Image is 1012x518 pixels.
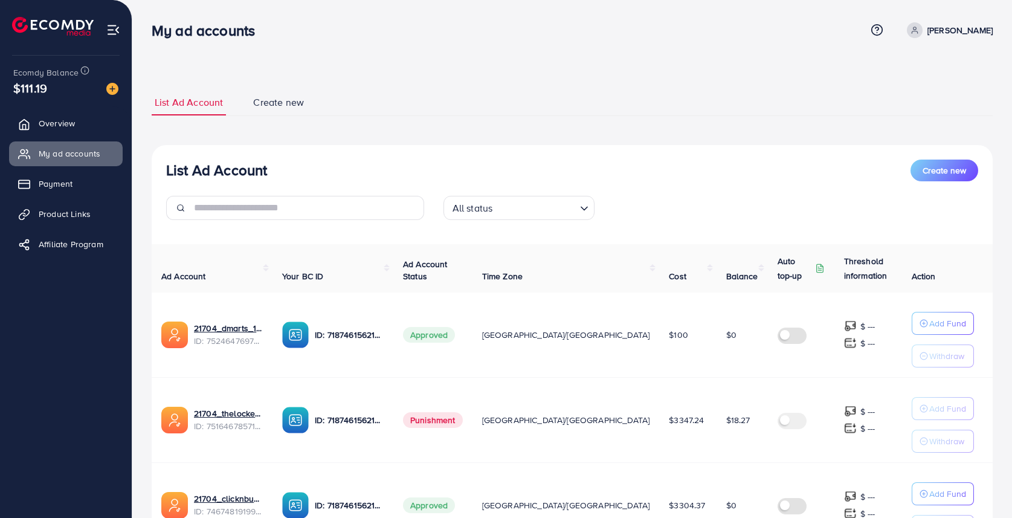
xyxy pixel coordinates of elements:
button: Add Fund [912,312,974,335]
span: [GEOGRAPHIC_DATA]/[GEOGRAPHIC_DATA] [482,414,650,426]
a: 21704_dmarts_1751968678379 [194,322,263,334]
button: Create new [910,160,978,181]
a: Overview [9,111,123,135]
span: Approved [403,327,455,343]
span: Ad Account [161,270,206,282]
img: ic-ads-acc.e4c84228.svg [161,322,188,348]
button: Withdraw [912,430,974,453]
a: 21704_clicknbuypk_1738658630816 [194,493,263,505]
span: Approved [403,497,455,513]
button: Withdraw [912,345,974,367]
span: Cost [669,270,686,282]
a: Affiliate Program [9,232,123,256]
img: top-up amount [844,405,857,418]
span: Time Zone [482,270,523,282]
input: Search for option [496,197,575,217]
span: $18.27 [726,414,750,426]
p: Withdraw [929,434,964,448]
p: [PERSON_NAME] [927,23,993,37]
span: ID: 7516467857187029008 [194,420,263,432]
p: Add Fund [929,401,966,416]
a: Product Links [9,202,123,226]
span: All status [450,199,495,217]
span: Affiliate Program [39,238,103,250]
span: ID: 7524647697966678024 [194,335,263,347]
span: My ad accounts [39,147,100,160]
a: My ad accounts [9,141,123,166]
p: Withdraw [929,349,964,363]
div: <span class='underline'>21704_clicknbuypk_1738658630816</span></br>7467481919945572369 [194,493,263,517]
img: top-up amount [844,490,857,503]
p: $ --- [860,336,875,351]
p: Add Fund [929,316,966,331]
img: menu [106,23,120,37]
span: $3304.37 [669,499,705,511]
span: [GEOGRAPHIC_DATA]/[GEOGRAPHIC_DATA] [482,499,650,511]
span: Punishment [403,412,463,428]
span: Payment [39,178,73,190]
span: $100 [669,329,688,341]
span: Action [912,270,936,282]
div: <span class='underline'>21704_thelocketlab_1750064069407</span></br>7516467857187029008 [194,407,263,432]
div: Search for option [443,196,595,220]
button: Add Fund [912,482,974,505]
span: [GEOGRAPHIC_DATA]/[GEOGRAPHIC_DATA] [482,329,650,341]
span: Product Links [39,208,91,220]
img: ic-ba-acc.ded83a64.svg [282,407,309,433]
span: Ecomdy Balance [13,66,79,79]
img: image [106,83,118,95]
h3: List Ad Account [166,161,267,179]
span: Create new [923,164,966,176]
span: Your BC ID [282,270,324,282]
p: ID: 7187461562175750146 [315,413,384,427]
span: Balance [726,270,758,282]
p: $ --- [860,319,875,334]
img: logo [12,17,94,36]
p: $ --- [860,490,875,504]
a: Payment [9,172,123,196]
a: [PERSON_NAME] [902,22,993,38]
p: ID: 7187461562175750146 [315,328,384,342]
p: ID: 7187461562175750146 [315,498,384,513]
img: top-up amount [844,422,857,435]
p: $ --- [860,404,875,419]
span: $3347.24 [669,414,704,426]
img: top-up amount [844,337,857,349]
h3: My ad accounts [152,22,265,39]
p: Add Fund [929,487,966,501]
iframe: Chat [961,464,1003,509]
a: 21704_thelocketlab_1750064069407 [194,407,263,419]
img: top-up amount [844,320,857,332]
span: Ad Account Status [403,258,448,282]
span: Create new [253,96,304,109]
p: Auto top-up [778,254,813,283]
span: $0 [726,499,736,511]
p: Threshold information [844,254,903,283]
p: $ --- [860,421,875,436]
img: ic-ba-acc.ded83a64.svg [282,322,309,348]
button: Add Fund [912,397,974,420]
div: <span class='underline'>21704_dmarts_1751968678379</span></br>7524647697966678024 [194,322,263,347]
span: ID: 7467481919945572369 [194,505,263,517]
span: $111.19 [13,79,47,97]
span: Overview [39,117,75,129]
img: ic-ads-acc.e4c84228.svg [161,407,188,433]
span: List Ad Account [155,96,223,109]
span: $0 [726,329,736,341]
